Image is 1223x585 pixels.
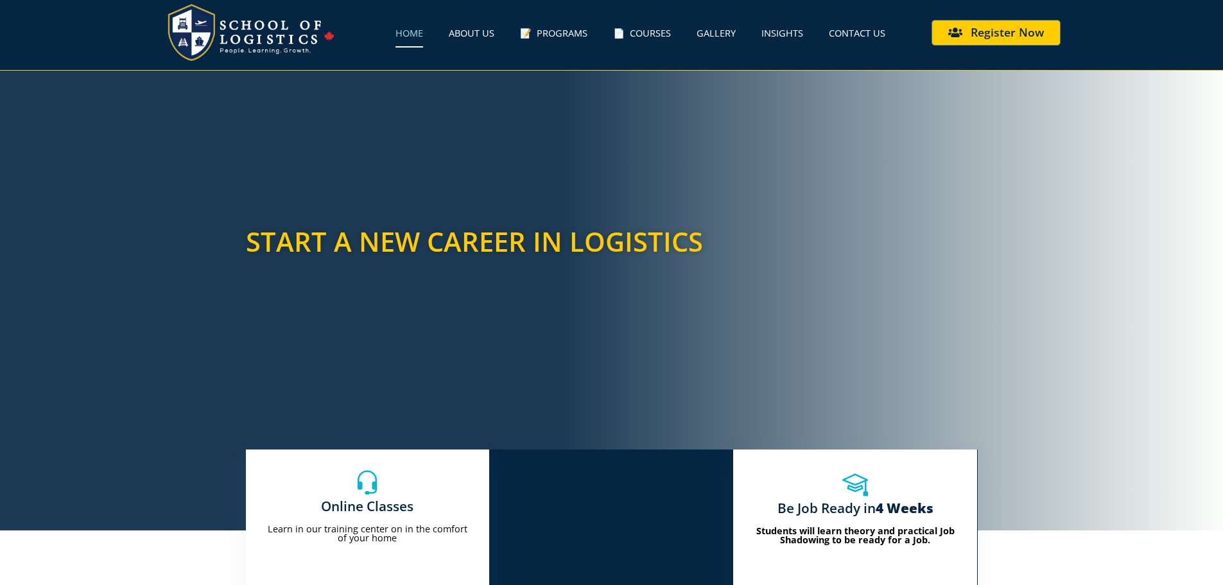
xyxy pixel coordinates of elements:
[971,27,1044,39] span: Register Now
[266,500,469,513] h4: Online Classes
[754,502,957,515] h4: Be Job Ready in
[338,18,885,48] nav: Menu
[932,20,1061,46] a: Register Now
[613,18,671,48] a: 📄 Courses
[449,18,494,48] a: About Us
[395,18,423,48] a: Home
[876,499,933,517] u: 4 Weeks
[520,18,587,48] a: 📝 Programs
[697,18,736,48] a: Gallery
[829,18,885,48] a: Contact Us
[246,229,722,256] h1: Start a new career in Logistics
[754,527,957,545] div: Students will learn theory and practical Job Shadowing to be ready for a Job.
[761,18,803,48] a: Insights
[266,525,469,543] div: Learn in our training center on in the comfort of your home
